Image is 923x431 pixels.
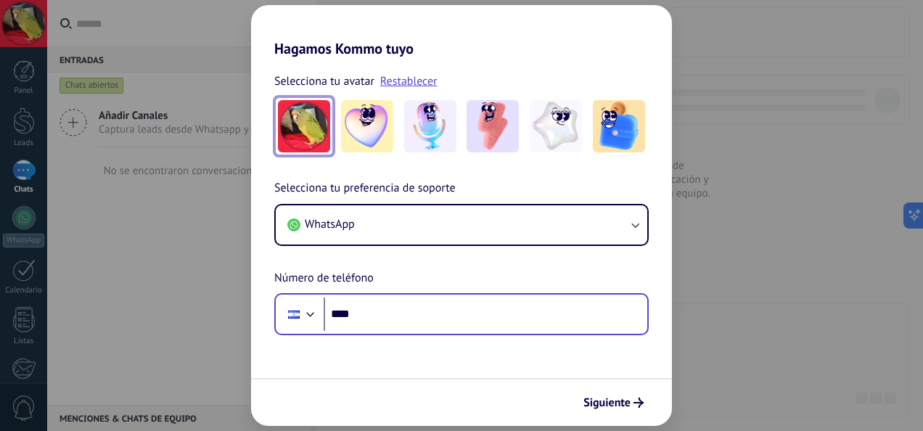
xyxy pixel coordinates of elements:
h2: Hagamos Kommo tuyo [251,5,672,57]
span: Selecciona tu preferencia de soporte [274,179,456,198]
img: -4.jpeg [530,100,582,152]
button: WhatsApp [276,205,647,245]
img: -1.jpeg [341,100,393,152]
img: -3.jpeg [467,100,519,152]
span: Número de teléfono [274,269,374,288]
span: Siguiente [583,398,631,408]
img: -5.jpeg [593,100,645,152]
a: Restablecer [380,74,438,89]
div: El Salvador: + 503 [280,299,308,329]
button: Siguiente [577,390,650,415]
img: -2.jpeg [404,100,456,152]
span: WhatsApp [305,217,355,231]
span: Selecciona tu avatar [274,72,374,91]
